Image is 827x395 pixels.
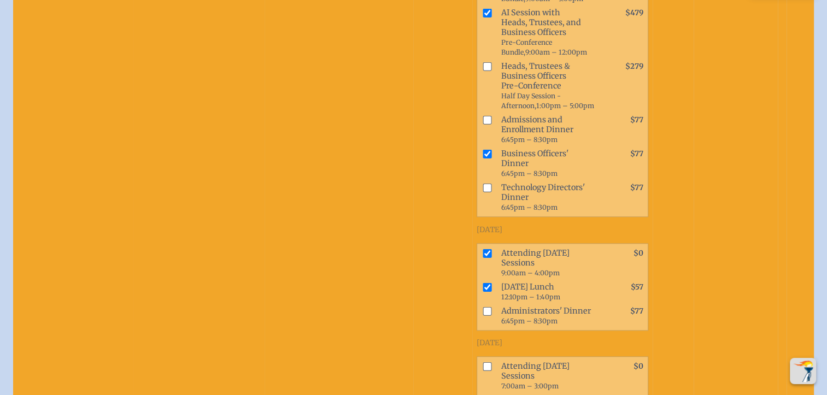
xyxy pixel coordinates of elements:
span: $77 [630,183,643,192]
span: Pre-Conference Bundle, [501,38,552,56]
span: Attending [DATE] Sessions [497,246,600,280]
span: Heads, Trustees & Business Officers Pre-Conference [497,59,600,113]
span: 6:45pm – 8:30pm [501,169,558,178]
span: Business Officers' Dinner [497,146,600,180]
span: $0 [634,249,643,258]
span: 9:00am – 4:00pm [501,269,560,277]
span: Half Day Session - Afternoon, [501,92,561,110]
span: Admissions and Enrollment Dinner [497,113,600,146]
span: 7:00am – 3:00pm [501,382,559,390]
span: Attending [DATE] Sessions [497,359,600,393]
span: 6:45pm – 8:30pm [501,203,558,211]
span: [DATE] [477,338,502,347]
span: 6:45pm – 8:30pm [501,135,558,144]
span: $77 [630,149,643,158]
span: [DATE] Lunch [497,280,600,304]
span: [DATE] [477,225,502,234]
span: 1:00pm – 5:00pm [536,102,594,110]
span: $77 [630,306,643,316]
span: AI Session with Heads, Trustees, and Business Officers [497,5,600,59]
span: Technology Directors' Dinner [497,180,600,214]
span: $57 [631,282,643,292]
button: Scroll Top [790,358,816,384]
span: $77 [630,115,643,125]
span: 9:00am – 12:00pm [525,48,587,56]
span: 6:45pm – 8:30pm [501,317,558,325]
img: To the top [792,360,814,382]
span: 12:10pm – 1:40pm [501,293,560,301]
span: $279 [625,62,643,71]
span: $0 [634,362,643,371]
span: Administrators' Dinner [497,304,600,328]
span: $479 [625,8,643,17]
